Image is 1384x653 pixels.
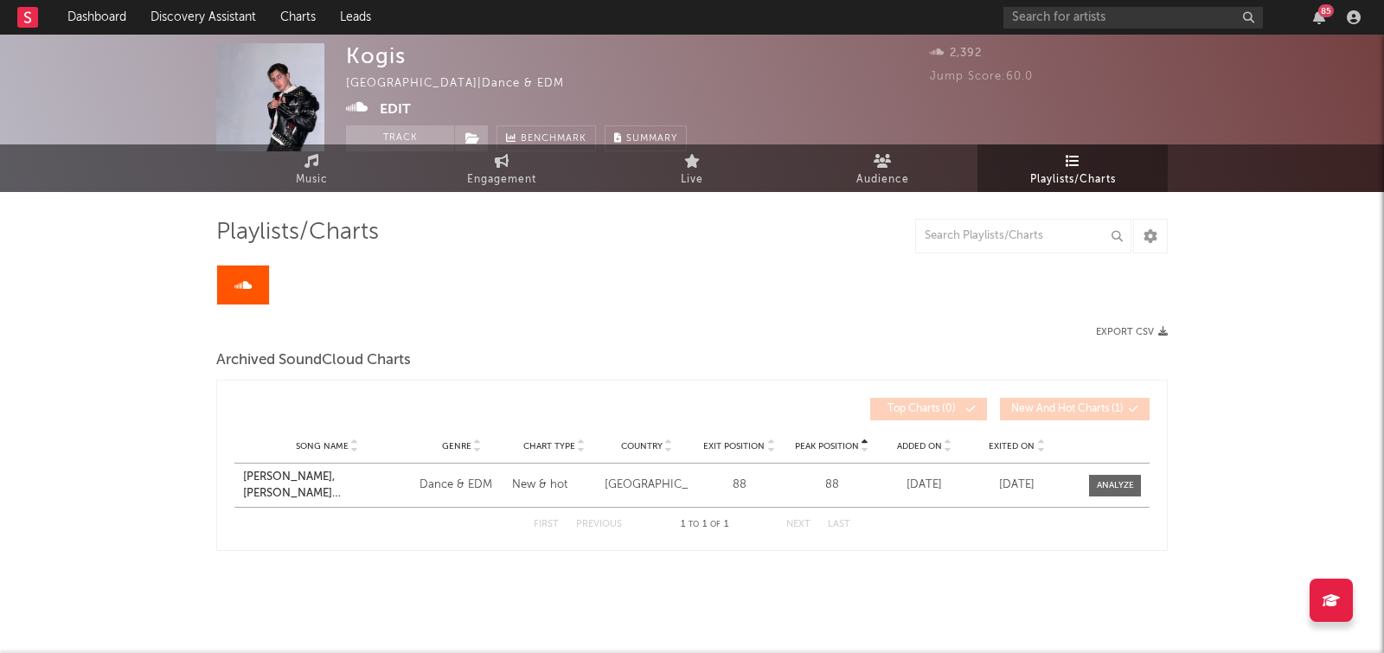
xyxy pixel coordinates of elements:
a: [PERSON_NAME], [PERSON_NAME] ([PERSON_NAME] Remix)(Sped Up) [243,469,411,503]
button: Top Charts(0) [870,398,987,420]
span: Genre [442,441,471,451]
span: Country [621,441,663,451]
div: 88 [790,477,874,494]
button: Export CSV [1096,327,1168,337]
span: Engagement [467,170,536,190]
input: Search for artists [1003,7,1263,29]
span: Exited On [989,441,1035,451]
span: Live [681,170,703,190]
div: 1 1 1 [657,515,752,535]
span: to [689,521,699,528]
span: Benchmark [521,129,586,150]
span: Archived SoundCloud Charts [216,350,411,371]
button: First [534,520,559,529]
span: Audience [856,170,909,190]
button: Track [346,125,454,151]
div: New & hot [512,477,596,494]
a: Music [216,144,407,192]
span: Exit Position [703,441,765,451]
span: Playlists/Charts [216,222,379,243]
a: Audience [787,144,977,192]
span: Chart Type [523,441,575,451]
span: Top Charts ( 0 ) [881,404,961,414]
span: 2,392 [930,48,982,59]
input: Search Playlists/Charts [915,219,1131,253]
a: Engagement [407,144,597,192]
span: Jump Score: 60.0 [930,71,1033,82]
div: [DATE] [975,477,1059,494]
a: Benchmark [497,125,596,151]
button: Last [828,520,850,529]
div: [GEOGRAPHIC_DATA] [605,477,689,494]
span: Playlists/Charts [1030,170,1116,190]
span: Added On [897,441,942,451]
span: of [710,521,721,528]
a: Live [597,144,787,192]
button: New And Hot Charts(1) [1000,398,1150,420]
span: Peak Position [795,441,859,451]
button: Next [786,520,811,529]
div: 85 [1318,4,1334,17]
div: 88 [697,477,781,494]
button: Edit [380,99,411,120]
button: Previous [576,520,622,529]
div: Dance & EDM [420,477,503,494]
a: Playlists/Charts [977,144,1168,192]
button: Summary [605,125,687,151]
div: [DATE] [882,477,966,494]
span: New And Hot Charts ( 1 ) [1011,404,1124,414]
div: Kogis [346,43,406,68]
span: Summary [626,134,677,144]
span: Music [296,170,328,190]
div: [GEOGRAPHIC_DATA] | Dance & EDM [346,74,584,94]
button: 85 [1313,10,1325,24]
span: Song Name [296,441,349,451]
